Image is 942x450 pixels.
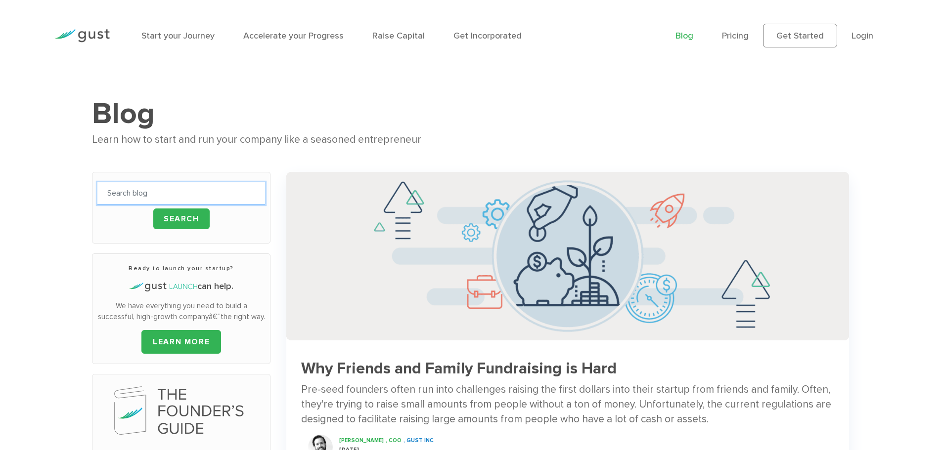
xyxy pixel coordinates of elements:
img: Gust Logo [54,29,110,42]
h3: Why Friends and Family Fundraising is Hard [301,360,834,377]
h1: Blog [92,96,850,131]
a: Raise Capital [372,31,425,41]
span: , Gust INC [404,437,434,444]
p: We have everything you need to build a successful, high-growth companyâ€”the right way. [97,300,265,323]
a: Pricing [722,31,749,41]
a: Start your Journey [141,31,215,41]
span: , COO [386,437,402,444]
h4: can help. [97,280,265,293]
a: Get Started [763,24,837,47]
a: LEARN MORE [141,330,221,354]
span: [PERSON_NAME] [339,437,384,444]
div: Learn how to start and run your company like a seasoned entrepreneur [92,131,850,148]
a: Login [852,31,873,41]
a: Blog [675,31,693,41]
div: Pre-seed founders often run into challenges raising the first dollars into their startup from fri... [301,382,834,427]
img: Successful Startup Founders Invest In Their Own Ventures 0742d64fd6a698c3cfa409e71c3cc4e5620a7e72... [286,172,849,340]
a: Get Incorporated [453,31,522,41]
input: Search [153,208,210,229]
h3: Ready to launch your startup? [97,264,265,273]
input: Search blog [97,182,265,205]
a: Accelerate your Progress [243,31,344,41]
